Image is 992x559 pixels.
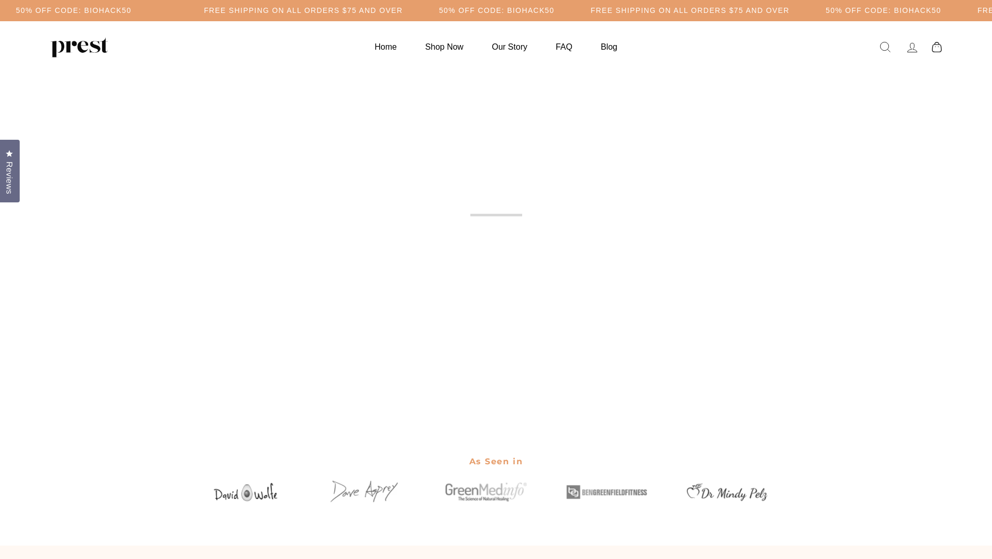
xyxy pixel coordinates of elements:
[439,6,554,15] h5: 50% OFF CODE: BIOHACK50
[588,37,630,57] a: Blog
[51,37,108,57] img: PREST ORGANICS
[479,37,540,57] a: Our Story
[591,6,789,15] h5: Free Shipping on all orders $75 and over
[362,37,630,57] ul: Primary
[543,37,585,57] a: FAQ
[204,6,403,15] h5: Free Shipping on all orders $75 and over
[826,6,941,15] h5: 50% OFF CODE: BIOHACK50
[362,37,410,57] a: Home
[3,161,16,194] span: Reviews
[16,6,132,15] h5: 50% OFF CODE: BIOHACK50
[412,37,477,57] a: Shop Now
[193,449,799,475] h2: As Seen in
